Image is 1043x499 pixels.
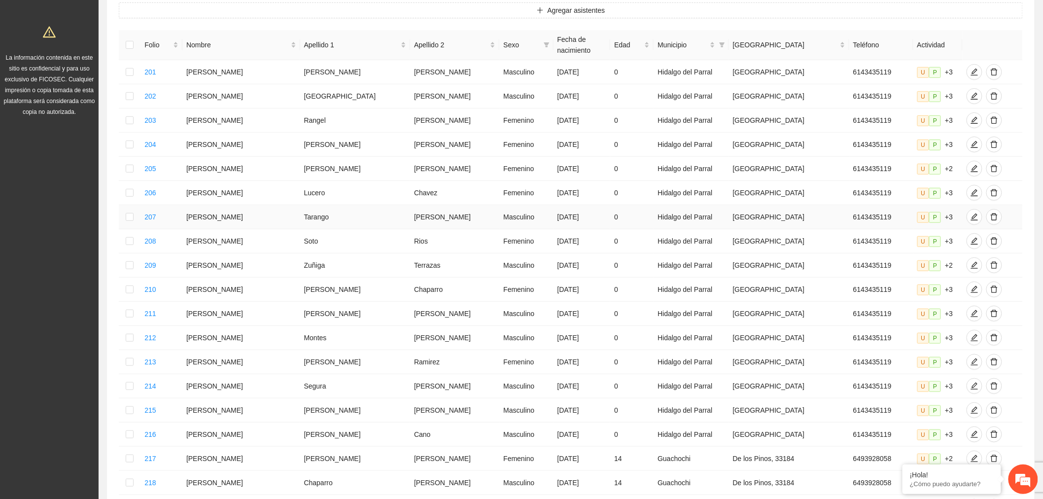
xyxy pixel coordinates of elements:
span: U [917,115,930,126]
span: U [917,309,930,320]
td: Soto [300,229,411,253]
td: [PERSON_NAME] [182,302,300,326]
td: [DATE] [554,350,611,374]
div: Minimizar ventana de chat en vivo [162,5,185,29]
span: P [929,115,941,126]
td: 6143435119 [849,374,913,398]
th: Edad [610,30,654,60]
span: P [929,357,941,368]
button: delete [986,378,1002,394]
button: delete [986,282,1002,297]
button: delete [986,354,1002,370]
td: [DATE] [554,84,611,108]
span: Agregar asistentes [548,5,605,16]
td: Hidalgo del Parral [654,60,729,84]
span: U [917,333,930,344]
a: 206 [144,189,156,197]
span: delete [987,68,1002,76]
button: edit [967,257,982,273]
span: U [917,164,930,175]
span: edit [967,430,982,438]
td: 0 [610,350,654,374]
span: filter [544,42,550,48]
td: Hidalgo del Parral [654,157,729,181]
td: Hidalgo del Parral [654,398,729,423]
td: +3 [913,302,963,326]
span: U [917,212,930,223]
td: [DATE] [554,133,611,157]
td: +3 [913,60,963,84]
span: Municipio [658,39,707,50]
td: +3 [913,374,963,398]
span: Nombre [186,39,289,50]
td: +3 [913,84,963,108]
td: 0 [610,60,654,84]
td: [PERSON_NAME] [410,398,499,423]
td: Hidalgo del Parral [654,326,729,350]
td: [PERSON_NAME] [182,108,300,133]
td: Hidalgo del Parral [654,350,729,374]
td: Femenino [499,108,553,133]
td: [GEOGRAPHIC_DATA] [729,326,849,350]
td: Ramirez [410,350,499,374]
td: 6143435119 [849,302,913,326]
a: 215 [144,406,156,414]
td: [DATE] [554,326,611,350]
td: Masculino [499,302,553,326]
button: delete [986,330,1002,346]
button: edit [967,330,982,346]
span: edit [967,68,982,76]
button: edit [967,402,982,418]
th: Apellido 1 [300,30,411,60]
button: edit [967,64,982,80]
td: Hidalgo del Parral [654,205,729,229]
td: [PERSON_NAME] [182,278,300,302]
td: +3 [913,278,963,302]
span: delete [987,165,1002,173]
a: 213 [144,358,156,366]
td: 6143435119 [849,398,913,423]
td: Masculino [499,84,553,108]
td: Segura [300,374,411,398]
span: delete [987,285,1002,293]
span: P [929,67,941,78]
td: Femenino [499,157,553,181]
a: 216 [144,430,156,438]
span: delete [987,430,1002,438]
a: 207 [144,213,156,221]
td: [PERSON_NAME] [410,374,499,398]
td: Terrazas [410,253,499,278]
span: edit [967,261,982,269]
td: [GEOGRAPHIC_DATA] [729,108,849,133]
td: 0 [610,157,654,181]
span: delete [987,189,1002,197]
button: delete [986,451,1002,466]
textarea: Escriba su mensaje y pulse “Intro” [5,269,188,304]
td: Hidalgo del Parral [654,253,729,278]
th: Teléfono [849,30,913,60]
span: P [929,164,941,175]
td: [DATE] [554,181,611,205]
td: Hidalgo del Parral [654,374,729,398]
span: P [929,260,941,271]
td: [DATE] [554,157,611,181]
th: Apellido 2 [410,30,499,60]
td: [PERSON_NAME] [300,60,411,84]
a: 205 [144,165,156,173]
td: [PERSON_NAME] [300,133,411,157]
a: 208 [144,237,156,245]
span: U [917,140,930,150]
td: [PERSON_NAME] [182,374,300,398]
span: Sexo [503,39,539,50]
td: [PERSON_NAME] [182,326,300,350]
th: Nombre [182,30,300,60]
span: Apellido 2 [414,39,488,50]
button: delete [986,88,1002,104]
button: edit [967,282,982,297]
td: [DATE] [554,60,611,84]
td: Hidalgo del Parral [654,108,729,133]
td: Hidalgo del Parral [654,302,729,326]
button: delete [986,112,1002,128]
td: [PERSON_NAME] [300,302,411,326]
td: [GEOGRAPHIC_DATA] [729,60,849,84]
